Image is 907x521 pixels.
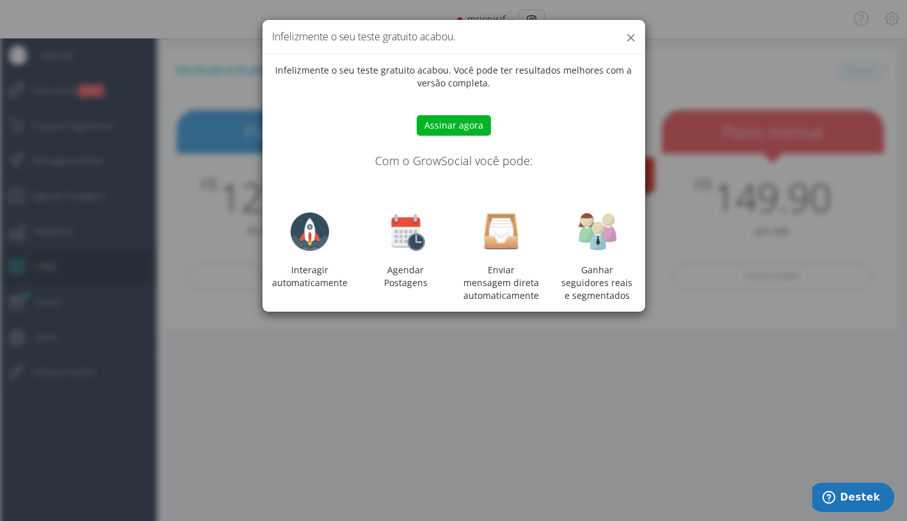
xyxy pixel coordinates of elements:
[262,212,358,289] div: Interagir automaticamente
[417,115,491,136] button: Assinar agora
[482,212,520,251] img: inbox.png
[272,155,636,168] h4: Com o GrowSocial você pode:
[578,212,616,251] img: users.png
[291,212,329,251] img: rocket-128.png
[387,212,425,251] img: calendar-clock-128.png
[549,264,645,302] div: Ganhar seguidores reais e segmentados
[262,64,645,302] div: Infelizmente o seu teste gratuito acabou. Você pode ter resultados melhores com a versão completa.
[626,29,636,46] button: ×
[812,483,894,515] iframe: Daha fazla bilgi bulabileceğiniz bir pencere öğesi açar
[272,29,636,44] h4: Infelizmente o seu teste gratuito acabou.
[358,212,454,289] div: Agendar Postagens
[454,212,550,302] div: Enviar mensagem direta automaticamente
